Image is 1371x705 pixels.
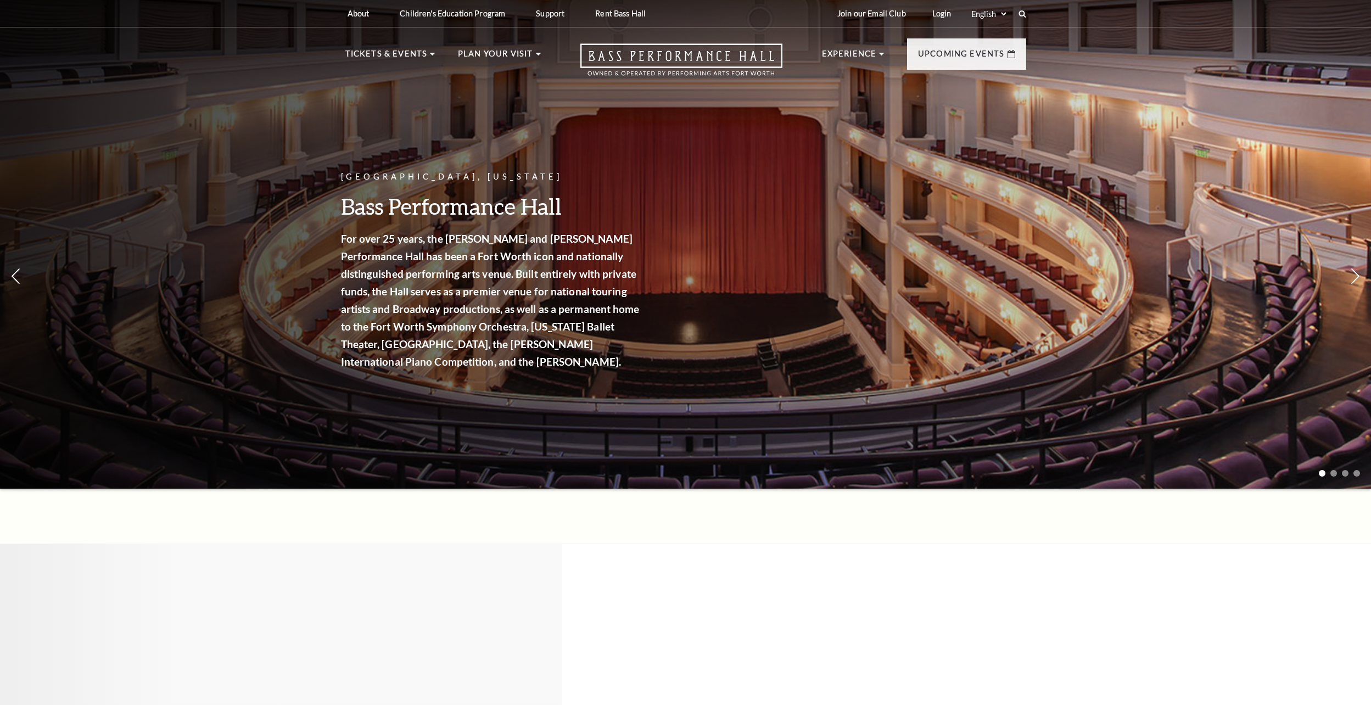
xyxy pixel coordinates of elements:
[536,9,564,18] p: Support
[345,47,428,67] p: Tickets & Events
[969,9,1008,19] select: Select:
[400,9,505,18] p: Children's Education Program
[822,47,877,67] p: Experience
[458,47,533,67] p: Plan Your Visit
[341,170,643,184] p: [GEOGRAPHIC_DATA], [US_STATE]
[348,9,370,18] p: About
[341,192,643,220] h3: Bass Performance Hall
[918,47,1005,67] p: Upcoming Events
[595,9,646,18] p: Rent Bass Hall
[341,232,640,368] strong: For over 25 years, the [PERSON_NAME] and [PERSON_NAME] Performance Hall has been a Fort Worth ico...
